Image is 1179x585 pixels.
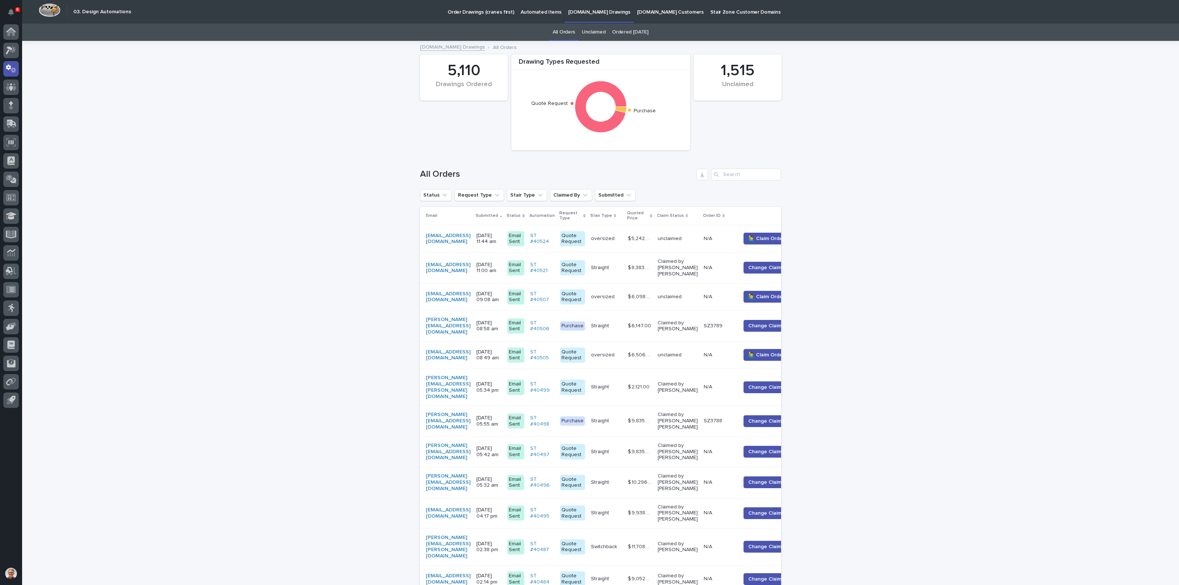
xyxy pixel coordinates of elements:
[530,291,554,303] a: ST #40507
[426,412,470,430] a: [PERSON_NAME][EMAIL_ADDRESS][DOMAIN_NAME]
[704,478,714,486] p: N/A
[744,381,791,393] button: Change Claimer
[744,507,791,519] button: Change Claimer
[748,384,787,391] span: Change Claimer
[560,231,585,247] div: Quote Request
[511,58,690,70] div: Drawing Types Requested
[426,233,470,245] a: [EMAIL_ADDRESS][DOMAIN_NAME]
[507,260,524,276] div: Email Sent
[748,235,784,242] span: 🙋‍♂️ Claim Order
[530,445,554,458] a: ST #40497
[591,234,616,242] p: oversized
[628,508,653,516] p: $ 9,938.00
[590,212,612,220] p: Stair Type
[658,473,698,491] p: Claimed by [PERSON_NAME] [PERSON_NAME]
[744,476,791,488] button: Change Claimer
[628,292,653,300] p: $ 6,098.00
[507,444,524,459] div: Email Sent
[591,478,611,486] p: Straight
[744,573,791,585] button: Change Claimer
[531,101,568,106] text: Quote Request
[560,260,585,276] div: Quote Request
[628,263,653,271] p: $ 8,383.00
[704,508,714,516] p: N/A
[420,225,803,253] tr: [EMAIL_ADDRESS][DOMAIN_NAME] [DATE] 11:44 amEmail SentST #40524 Quote Requestoversizedoversized $...
[612,24,648,41] a: Ordered [DATE]
[591,416,611,424] p: Straight
[704,321,724,329] p: SZ3789
[553,24,575,41] a: All Orders
[744,415,791,427] button: Change Claimer
[507,539,524,555] div: Email Sent
[658,320,698,332] p: Claimed by [PERSON_NAME]
[73,9,131,15] h2: 03. Design Automations
[530,233,554,245] a: ST #40524
[420,311,803,341] tr: [PERSON_NAME][EMAIL_ADDRESS][DOMAIN_NAME] [DATE] 08:58 amEmail SentST #40506 PurchaseStraightStra...
[704,263,714,271] p: N/A
[560,444,585,459] div: Quote Request
[507,231,524,247] div: Email Sent
[420,283,803,311] tr: [EMAIL_ADDRESS][DOMAIN_NAME] [DATE] 09:08 amEmail SentST #40507 Quote Requestoversizedoversized $...
[476,233,501,245] p: [DATE] 11:44 am
[426,349,470,362] a: [EMAIL_ADDRESS][DOMAIN_NAME]
[530,349,554,362] a: ST #40505
[529,212,555,220] p: Automation
[426,375,470,399] a: [PERSON_NAME][EMAIL_ADDRESS][PERSON_NAME][DOMAIN_NAME]
[420,42,485,51] a: [DOMAIN_NAME] Drawings
[507,475,524,490] div: Email Sent
[744,446,791,458] button: Change Claimer
[748,417,787,425] span: Change Claimer
[426,317,470,335] a: [PERSON_NAME][EMAIL_ADDRESS][DOMAIN_NAME]
[591,542,619,550] p: Switchback
[507,505,524,521] div: Email Sent
[560,321,585,331] div: Purchase
[426,291,470,303] a: [EMAIL_ADDRESS][DOMAIN_NAME]
[476,212,498,220] p: Submitted
[530,507,554,519] a: ST #40495
[591,263,611,271] p: Straight
[658,258,698,277] p: Claimed by [PERSON_NAME] [PERSON_NAME]
[748,264,787,271] span: Change Claimer
[507,318,524,334] div: Email Sent
[3,566,19,581] button: users-avatar
[560,475,585,490] div: Quote Request
[420,369,803,406] tr: [PERSON_NAME][EMAIL_ADDRESS][PERSON_NAME][DOMAIN_NAME] [DATE] 05:34 pmEmail SentST #40499 Quote R...
[9,9,19,21] div: Notifications6
[560,505,585,521] div: Quote Request
[530,541,554,553] a: ST #40487
[560,380,585,395] div: Quote Request
[493,43,517,51] p: All Orders
[748,510,787,517] span: Change Claimer
[433,81,495,96] div: Drawings Ordered
[591,383,611,390] p: Straight
[748,293,784,300] span: 🙋‍♂️ Claim Order
[507,289,524,305] div: Email Sent
[704,234,714,242] p: N/A
[476,349,501,362] p: [DATE] 08:49 am
[627,209,648,223] p: Quoted Price
[591,350,616,358] p: oversized
[706,81,769,96] div: Unclaimed
[39,3,60,17] img: Workspace Logo
[704,383,714,390] p: N/A
[433,61,495,80] div: 5,110
[507,348,524,363] div: Email Sent
[634,109,656,114] text: Purchase
[507,413,524,429] div: Email Sent
[582,24,605,41] a: Unclaimed
[426,507,470,519] a: [EMAIL_ADDRESS][DOMAIN_NAME]
[658,352,698,358] p: unclaimed
[420,467,803,498] tr: [PERSON_NAME][EMAIL_ADDRESS][DOMAIN_NAME] [DATE] 05:32 amEmail SentST #40496 Quote RequestStraigh...
[748,543,787,550] span: Change Claimer
[658,381,698,394] p: Claimed by [PERSON_NAME]
[704,447,714,455] p: N/A
[704,574,714,582] p: N/A
[476,415,501,427] p: [DATE] 05:55 am
[591,574,611,582] p: Straight
[3,4,19,20] button: Notifications
[550,189,592,201] button: Claimed By
[559,209,582,223] p: Request Type
[560,416,585,426] div: Purchase
[476,445,501,458] p: [DATE] 05:42 am
[658,541,698,553] p: Claimed by [PERSON_NAME]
